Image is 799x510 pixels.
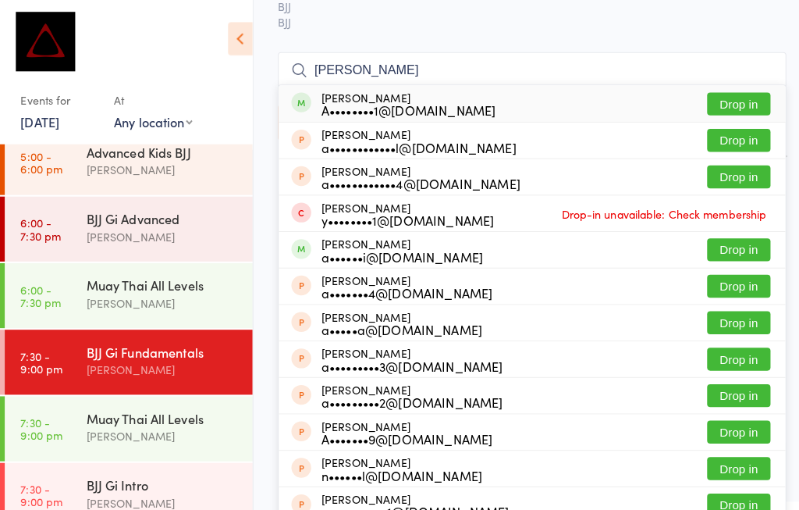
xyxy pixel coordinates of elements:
div: BJJ Gi Advanced [85,207,236,224]
div: [PERSON_NAME] [85,355,236,373]
div: A•••••••9@[DOMAIN_NAME] [317,426,485,439]
a: 5:00 -6:00 pmAdvanced Kids BJJ[PERSON_NAME] [5,128,249,192]
time: 6:00 - 7:30 pm [20,279,60,304]
img: Dominance MMA Thomastown [16,12,74,70]
time: 5:00 - 6:00 pm [20,148,62,173]
time: 7:30 - 9:00 pm [20,476,62,501]
div: a••••••••••••4@[DOMAIN_NAME] [317,175,513,187]
div: [PERSON_NAME] [317,450,475,475]
div: [PERSON_NAME] [85,487,236,505]
div: a••••••i@[DOMAIN_NAME] [317,247,476,259]
button: Drop in [697,235,759,258]
div: [PERSON_NAME] [85,290,236,308]
div: BJJ Gi Fundamentals [85,338,236,355]
button: Drop in [697,307,759,330]
div: a•••••••4@[DOMAIN_NAME] [317,283,485,295]
div: Muay Thai All Levels [85,404,236,421]
span: BJJ [274,14,775,30]
div: y••••••••1@[DOMAIN_NAME] [317,211,487,223]
div: [PERSON_NAME] [317,306,475,331]
div: At [112,86,190,112]
div: [PERSON_NAME] [317,378,495,403]
button: Drop in [697,415,759,437]
div: [PERSON_NAME] [317,198,487,223]
div: [PERSON_NAME] [317,270,485,295]
button: Drop in [697,379,759,401]
div: [PERSON_NAME] [317,90,488,115]
time: 7:30 - 9:00 pm [20,410,62,435]
time: 6:00 - 7:30 pm [20,213,60,238]
div: [PERSON_NAME] [317,414,485,439]
div: a•••••a@[DOMAIN_NAME] [317,319,475,331]
div: a•••••••••3@[DOMAIN_NAME] [317,355,495,367]
div: A••••••••1@[DOMAIN_NAME] [317,102,488,115]
div: Any location [112,112,190,129]
a: 6:00 -7:30 pmMuay Thai All Levels[PERSON_NAME] [5,259,249,323]
button: Drop in [697,343,759,366]
button: Drop in [697,271,759,294]
a: 7:30 -9:00 pmBJJ Gi Fundamentals[PERSON_NAME] [5,325,249,389]
button: Drop in [697,163,759,186]
div: [PERSON_NAME] [317,162,513,187]
span: Drop-in unavailable: Check membership [549,199,759,223]
button: Drop in [697,487,759,509]
div: Advanced Kids BJJ [85,141,236,159]
button: Drop in [697,451,759,473]
div: Muay Thai All Levels [85,273,236,290]
time: 7:30 - 9:00 pm [20,344,62,369]
div: [PERSON_NAME] [317,234,476,259]
a: 6:00 -7:30 pmBJJ Gi Advanced[PERSON_NAME] [5,194,249,258]
div: [PERSON_NAME] [317,342,495,367]
div: n••••••l@[DOMAIN_NAME] [317,462,475,475]
button: Drop in [697,127,759,150]
div: [PERSON_NAME] [317,127,509,152]
div: a•••••••••2@[DOMAIN_NAME] [317,391,495,403]
div: Events for [20,86,97,112]
div: [PERSON_NAME] [85,421,236,439]
a: 7:30 -9:00 pmMuay Thai All Levels[PERSON_NAME] [5,391,249,455]
div: [PERSON_NAME] [85,224,236,242]
a: [DATE] [20,112,59,129]
input: Search [274,52,775,87]
div: BJJ Gi Intro [85,469,236,487]
button: Drop in [697,91,759,114]
div: a••••••••••••l@[DOMAIN_NAME] [317,139,509,152]
div: [PERSON_NAME] [85,159,236,177]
